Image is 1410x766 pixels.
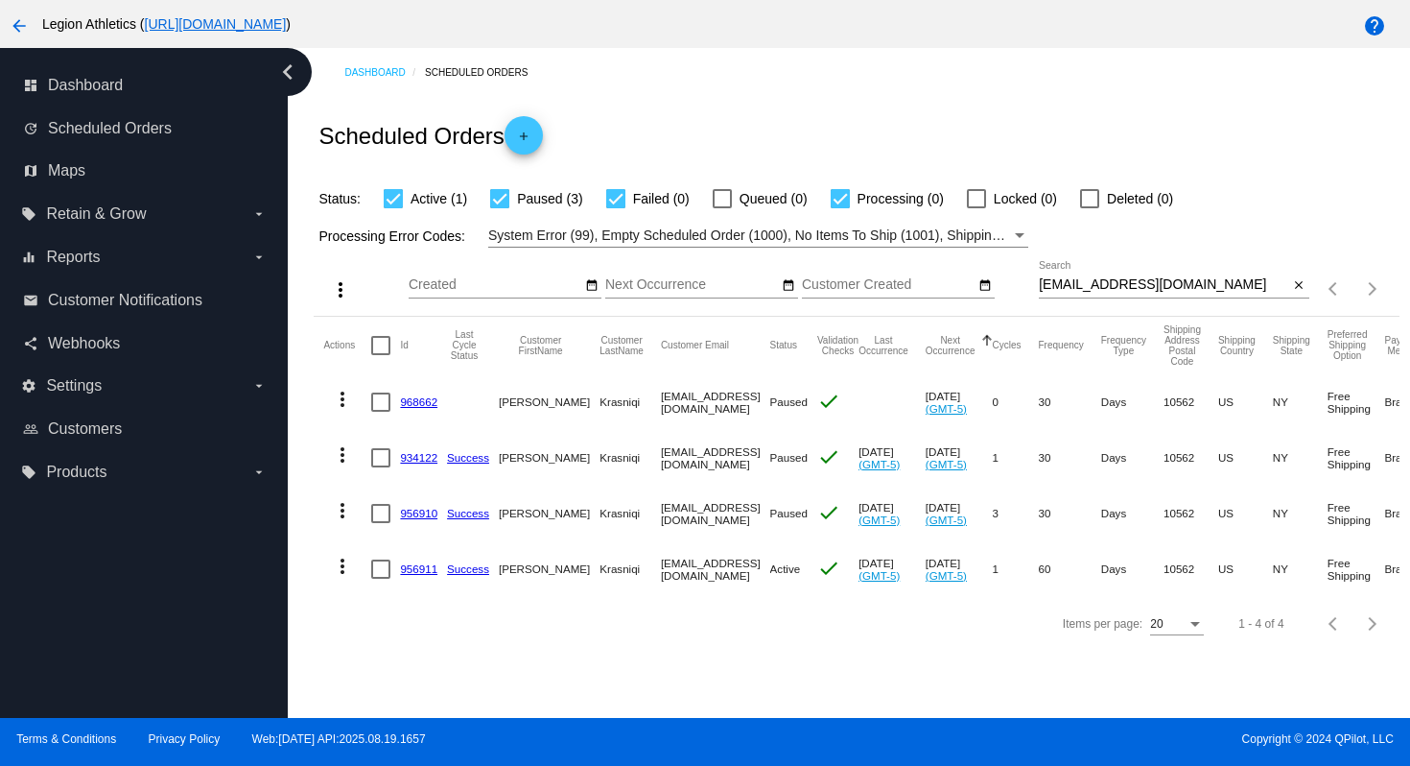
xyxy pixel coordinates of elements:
mat-cell: [DATE] [858,541,926,597]
span: Maps [48,162,85,180]
mat-header-cell: Actions [323,317,371,374]
a: update Scheduled Orders [23,113,267,144]
mat-icon: more_vert [331,499,354,522]
button: Change sorting for LastProcessingCycleId [447,329,482,361]
a: (GMT-5) [926,402,967,415]
input: Customer Created [802,277,975,293]
mat-cell: US [1218,374,1273,430]
mat-cell: Krasniqi [599,430,661,486]
mat-cell: Free Shipping [1328,541,1385,597]
button: Clear [1289,275,1309,296]
span: Scheduled Orders [48,120,172,137]
span: Active [770,563,801,575]
mat-cell: [PERSON_NAME] [499,430,599,486]
mat-cell: 10562 [1163,486,1218,541]
i: settings [21,378,36,394]
i: arrow_drop_down [251,378,267,394]
span: Products [46,464,106,481]
button: Change sorting for FrequencyType [1101,335,1146,356]
div: Items per page: [1063,617,1142,631]
a: [URL][DOMAIN_NAME] [145,16,287,32]
span: Dashboard [48,77,123,94]
a: 956910 [400,507,437,519]
a: 956911 [400,563,437,575]
a: Scheduled Orders [425,58,545,87]
span: Queued (0) [740,187,808,210]
button: Change sorting for NextOccurrenceUtc [926,335,975,356]
mat-cell: 10562 [1163,541,1218,597]
a: Dashboard [344,58,425,87]
mat-cell: [DATE] [926,374,993,430]
span: Settings [46,377,102,395]
span: Reports [46,249,100,266]
mat-icon: more_vert [331,555,354,578]
a: email Customer Notifications [23,285,267,316]
mat-cell: Krasniqi [599,541,661,597]
i: people_outline [23,421,38,437]
mat-icon: close [1292,278,1305,294]
mat-icon: check [817,557,840,580]
a: (GMT-5) [926,514,967,526]
i: map [23,163,38,179]
mat-icon: more_vert [331,443,354,467]
i: share [23,336,38,351]
a: (GMT-5) [858,569,900,582]
mat-cell: 1 [993,430,1039,486]
mat-cell: 1 [993,541,1039,597]
mat-cell: Days [1101,486,1163,541]
span: Deleted (0) [1107,187,1173,210]
span: Retain & Grow [46,205,146,223]
a: dashboard Dashboard [23,70,267,101]
mat-cell: NY [1273,430,1328,486]
button: Previous page [1315,605,1353,643]
mat-cell: 30 [1039,430,1101,486]
a: (GMT-5) [858,458,900,470]
mat-cell: [PERSON_NAME] [499,486,599,541]
mat-cell: Free Shipping [1328,374,1385,430]
mat-cell: 0 [993,374,1039,430]
mat-cell: NY [1273,374,1328,430]
a: map Maps [23,156,267,186]
span: Paused [770,507,808,519]
mat-header-cell: Validation Checks [817,317,858,374]
a: share Webhooks [23,328,267,359]
input: Search [1039,277,1289,293]
button: Change sorting for ShippingPostcode [1163,324,1201,367]
mat-cell: Days [1101,541,1163,597]
span: Processing (0) [858,187,944,210]
mat-cell: 60 [1039,541,1101,597]
a: people_outline Customers [23,414,267,444]
i: email [23,293,38,308]
mat-cell: Krasniqi [599,374,661,430]
mat-cell: [DATE] [926,541,993,597]
span: Locked (0) [994,187,1057,210]
i: local_offer [21,465,36,480]
button: Change sorting for Cycles [993,340,1022,351]
mat-cell: [EMAIL_ADDRESS][DOMAIN_NAME] [661,486,770,541]
mat-cell: NY [1273,541,1328,597]
mat-cell: [EMAIL_ADDRESS][DOMAIN_NAME] [661,541,770,597]
mat-icon: more_vert [331,388,354,411]
button: Change sorting for ShippingState [1273,335,1310,356]
button: Next page [1353,270,1392,308]
i: update [23,121,38,136]
mat-cell: 30 [1039,374,1101,430]
mat-icon: date_range [585,278,599,294]
mat-cell: 30 [1039,486,1101,541]
i: dashboard [23,78,38,93]
mat-cell: US [1218,486,1273,541]
button: Change sorting for CustomerFirstName [499,335,582,356]
mat-cell: NY [1273,486,1328,541]
a: Success [447,451,489,464]
mat-icon: check [817,390,840,413]
mat-cell: [EMAIL_ADDRESS][DOMAIN_NAME] [661,374,770,430]
mat-cell: [DATE] [858,486,926,541]
i: chevron_left [272,57,303,87]
mat-icon: more_vert [329,278,352,301]
mat-cell: US [1218,541,1273,597]
a: Success [447,507,489,519]
button: Change sorting for PreferredShippingOption [1328,329,1368,361]
i: local_offer [21,206,36,222]
mat-icon: date_range [978,278,992,294]
mat-icon: date_range [782,278,795,294]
